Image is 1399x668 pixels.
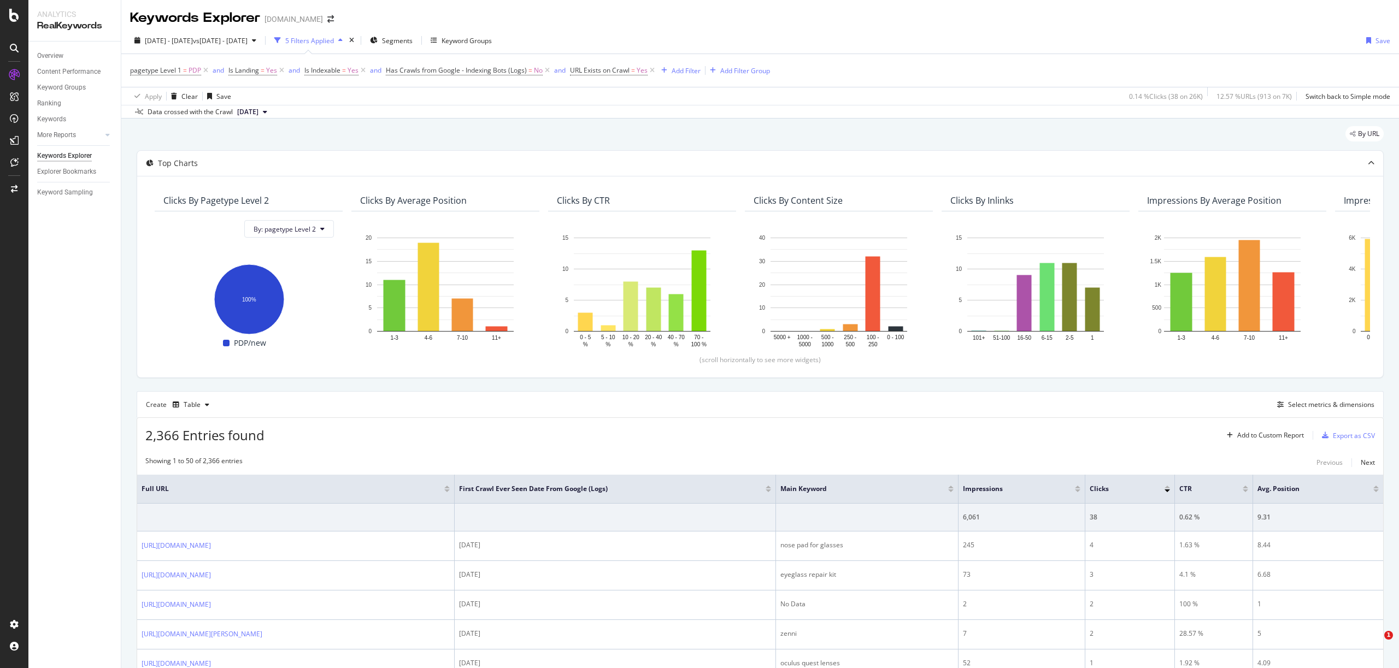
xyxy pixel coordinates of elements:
[844,334,856,340] text: 250 -
[963,540,1080,550] div: 245
[1090,540,1170,550] div: 4
[963,658,1080,668] div: 52
[963,629,1080,639] div: 7
[672,66,701,75] div: Add Filter
[774,334,791,340] text: 5000 +
[442,36,492,45] div: Keyword Groups
[1179,484,1226,494] span: CTR
[887,334,904,340] text: 0 - 100
[1090,658,1170,668] div: 1
[213,65,224,75] button: and
[959,328,962,334] text: 0
[370,66,381,75] div: and
[142,540,211,551] a: [URL][DOMAIN_NAME]
[1042,335,1053,341] text: 6-15
[1362,631,1388,657] iframe: Intercom live chat
[554,65,566,75] button: and
[459,658,771,668] div: [DATE]
[963,512,1080,522] div: 6,061
[342,66,346,75] span: =
[759,258,766,264] text: 30
[528,66,532,75] span: =
[657,64,701,77] button: Add Filter
[950,232,1121,350] div: A chart.
[237,107,258,117] span: 2025 Aug. 29th
[1318,427,1375,444] button: Export as CSV
[1017,335,1031,341] text: 16-50
[145,426,264,444] span: 2,366 Entries found
[583,341,588,347] text: %
[570,66,630,75] span: URL Exists on Crawl
[1155,282,1162,288] text: 1K
[145,456,243,469] div: Showing 1 to 50 of 2,366 entries
[754,232,924,350] div: A chart.
[562,266,569,272] text: 10
[691,341,707,347] text: 100 %
[557,232,727,350] svg: A chart.
[366,235,372,241] text: 20
[390,335,398,341] text: 1-3
[270,32,347,49] button: 5 Filters Applied
[37,166,113,178] a: Explorer Bookmarks
[637,63,648,78] span: Yes
[1279,335,1288,341] text: 11+
[565,297,568,303] text: 5
[1358,131,1379,137] span: By URL
[759,305,766,311] text: 10
[821,341,834,347] text: 1000
[37,150,113,162] a: Keywords Explorer
[1349,297,1356,303] text: 2K
[37,9,112,20] div: Analytics
[1257,570,1379,580] div: 6.68
[963,570,1080,580] div: 73
[534,63,543,78] span: No
[348,63,358,78] span: Yes
[1177,335,1185,341] text: 1-3
[1361,458,1375,467] div: Next
[366,258,372,264] text: 15
[1152,305,1161,311] text: 500
[845,341,855,347] text: 500
[37,50,113,62] a: Overview
[213,66,224,75] div: and
[1090,599,1170,609] div: 2
[1257,484,1357,494] span: Avg. Position
[37,150,92,162] div: Keywords Explorer
[184,401,201,408] div: Table
[167,87,198,105] button: Clear
[797,334,813,340] text: 1000 -
[622,334,640,340] text: 10 - 20
[1066,335,1074,341] text: 2-5
[1179,599,1248,609] div: 100 %
[1345,126,1384,141] div: legacy label
[821,334,834,340] text: 500 -
[142,629,262,640] a: [URL][DOMAIN_NAME][PERSON_NAME]
[254,224,316,234] span: By: pagetype Level 2
[163,195,269,206] div: Clicks By pagetype Level 2
[370,65,381,75] button: and
[1316,458,1343,467] div: Previous
[459,599,771,609] div: [DATE]
[1301,87,1390,105] button: Switch back to Simple mode
[37,129,76,141] div: More Reports
[426,32,496,49] button: Keyword Groups
[1349,235,1356,241] text: 6K
[1212,335,1220,341] text: 4-6
[459,629,771,639] div: [DATE]
[130,9,260,27] div: Keywords Explorer
[868,341,878,347] text: 250
[780,599,954,609] div: No Data
[1147,232,1318,350] div: A chart.
[1257,629,1379,639] div: 5
[37,129,102,141] a: More Reports
[1222,427,1304,444] button: Add to Custom Report
[780,540,954,550] div: nose pad for glasses
[37,187,93,198] div: Keyword Sampling
[651,341,656,347] text: %
[37,20,112,32] div: RealKeywords
[963,599,1080,609] div: 2
[674,341,679,347] text: %
[234,336,266,350] span: PDP/new
[37,187,113,198] a: Keyword Sampling
[289,65,300,75] button: and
